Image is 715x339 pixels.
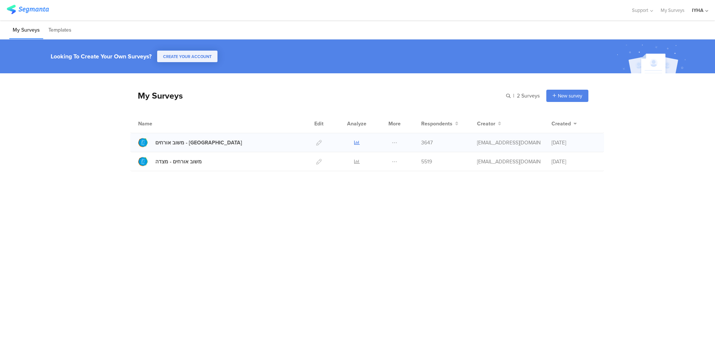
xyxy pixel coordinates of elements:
[51,52,152,61] div: Looking To Create Your Own Surveys?
[552,120,577,128] button: Created
[692,7,703,14] div: IYHA
[311,114,327,133] div: Edit
[346,114,368,133] div: Analyze
[155,139,242,147] div: משוב אורחים - עין גדי
[552,139,596,147] div: [DATE]
[558,92,582,99] span: New survey
[421,120,452,128] span: Respondents
[517,92,540,100] span: 2 Surveys
[9,22,43,39] li: My Surveys
[130,89,183,102] div: My Surveys
[421,139,433,147] span: 3647
[7,5,49,14] img: segmanta logo
[477,139,540,147] div: ofir@iyha.org.il
[387,114,403,133] div: More
[138,157,202,166] a: משוב אורחים - מצדה
[421,158,432,166] span: 5519
[477,120,501,128] button: Creator
[157,51,217,62] button: CREATE YOUR ACCOUNT
[512,92,515,100] span: |
[632,7,648,14] span: Support
[138,138,242,147] a: משוב אורחים - [GEOGRAPHIC_DATA]
[552,158,596,166] div: [DATE]
[552,120,571,128] span: Created
[163,54,212,60] span: CREATE YOUR ACCOUNT
[421,120,458,128] button: Respondents
[477,158,540,166] div: ofir@iyha.org.il
[155,158,202,166] div: משוב אורחים - מצדה
[138,120,183,128] div: Name
[45,22,75,39] li: Templates
[614,42,691,76] img: create_account_image.svg
[477,120,495,128] span: Creator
